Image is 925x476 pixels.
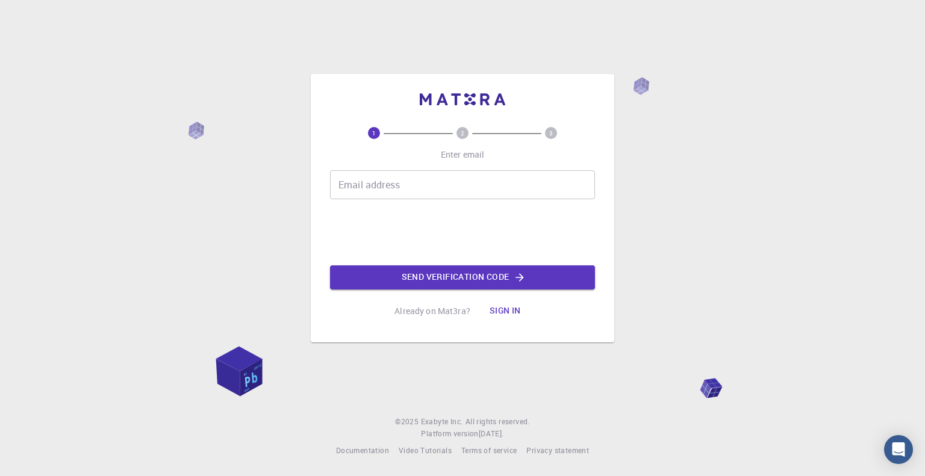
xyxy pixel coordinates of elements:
a: Exabyte Inc. [421,416,463,428]
span: Exabyte Inc. [421,416,463,426]
text: 2 [461,129,464,137]
p: Enter email [441,149,485,161]
a: Documentation [336,445,389,457]
span: © 2025 [395,416,420,428]
a: [DATE]. [479,428,504,440]
span: Platform version [421,428,478,440]
text: 3 [549,129,553,137]
button: Sign in [480,299,531,323]
button: Send verification code [330,265,595,289]
span: Video Tutorials [399,445,452,455]
div: Open Intercom Messenger [884,435,913,464]
span: All rights reserved. [466,416,530,428]
span: Terms of service [461,445,517,455]
a: Terms of service [461,445,517,457]
span: Documentation [336,445,389,455]
a: Privacy statement [526,445,589,457]
text: 1 [372,129,376,137]
a: Video Tutorials [399,445,452,457]
iframe: reCAPTCHA [371,209,554,256]
span: [DATE] . [479,428,504,438]
p: Already on Mat3ra? [394,305,470,317]
span: Privacy statement [526,445,589,455]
